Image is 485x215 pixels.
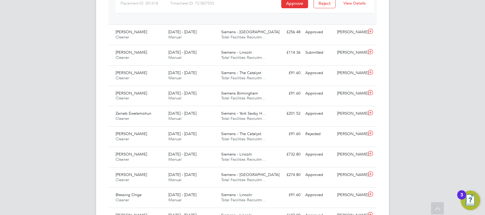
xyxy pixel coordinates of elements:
div: Approved [303,109,335,119]
span: Zainab Ewelamohun [116,111,151,116]
span: Cleaner [116,95,129,101]
div: Approved [303,88,335,99]
div: [PERSON_NAME] [335,109,366,119]
span: [DATE] - [DATE] [168,192,196,197]
span: Total Facilities Recruitm… [221,157,266,162]
span: Cleaner [116,116,129,121]
div: [PERSON_NAME] [335,68,366,78]
span: Total Facilities Recruitm… [221,75,266,81]
div: 3 [460,195,463,203]
span: [DATE] - [DATE] [168,111,196,116]
span: Manual [168,177,181,182]
span: Manual [168,34,181,40]
div: [PERSON_NAME] [335,48,366,58]
div: £732.80 [271,149,303,159]
span: Siemens - [GEOGRAPHIC_DATA] [221,29,279,34]
div: £114.36 [271,48,303,58]
span: Total Facilities Recruitm… [221,177,266,182]
span: Cleaner [116,136,129,142]
span: Siemens - The Catalyst [221,70,261,75]
span: [PERSON_NAME] [116,29,147,34]
div: £91.60 [271,129,303,139]
span: Total Facilities Recruitm… [221,197,266,202]
div: [PERSON_NAME] [335,190,366,200]
span: Total Facilities Recruitm… [221,136,266,142]
div: Approved [303,149,335,159]
span: [PERSON_NAME] [116,152,147,157]
span: Manual [168,136,181,142]
span: Total Facilities Recruitm… [221,55,266,60]
span: [PERSON_NAME] [116,131,147,136]
span: [DATE] - [DATE] [168,172,196,177]
div: £256.48 [271,27,303,37]
button: Open Resource Center, 3 new notifications [461,191,480,210]
div: £91.60 [271,190,303,200]
div: Submitted [303,48,335,58]
div: £274.80 [271,170,303,180]
div: [PERSON_NAME] [335,129,366,139]
span: Siemens - Lincoln [221,152,252,157]
div: Approved [303,170,335,180]
div: £201.52 [271,109,303,119]
span: Cleaner [116,197,129,202]
a: View Details [343,1,366,6]
span: Siemens - [GEOGRAPHIC_DATA] [221,172,279,177]
span: [PERSON_NAME] [116,50,147,55]
div: £91.60 [271,68,303,78]
span: Manual [168,55,181,60]
span: Blessing Orige [116,192,142,197]
span: Cleaner [116,55,129,60]
span: Siemens - York Saxby H… [221,111,266,116]
div: [PERSON_NAME] [335,149,366,159]
span: Total Facilities Recruitm… [221,116,266,121]
span: Cleaner [116,177,129,182]
div: [PERSON_NAME] [335,170,366,180]
span: Cleaner [116,34,129,40]
span: Cleaner [116,75,129,81]
span: [PERSON_NAME] [116,70,147,75]
span: [DATE] - [DATE] [168,91,196,96]
span: [PERSON_NAME] [116,91,147,96]
span: Siemens - Lincoln [221,50,252,55]
span: Total Facilities Recruitm… [221,34,266,40]
span: Total Facilities Recruitm… [221,95,266,101]
div: £91.60 [271,88,303,99]
span: [DATE] - [DATE] [168,152,196,157]
span: Cleaner [116,157,129,162]
span: [DATE] - [DATE] [168,70,196,75]
span: Manual [168,95,181,101]
span: Siemens Birmingham [221,91,258,96]
div: Approved [303,68,335,78]
span: [DATE] - [DATE] [168,50,196,55]
span: [DATE] - [DATE] [168,131,196,136]
div: [PERSON_NAME] [335,88,366,99]
span: [DATE] - [DATE] [168,29,196,34]
span: Manual [168,75,181,81]
span: [PERSON_NAME] [116,172,147,177]
div: Approved [303,27,335,37]
span: Manual [168,197,181,202]
span: Siemens - Lincoln [221,192,252,197]
span: Manual [168,116,181,121]
div: [PERSON_NAME] [335,27,366,37]
span: Manual [168,157,181,162]
div: Approved [303,190,335,200]
span: Siemens - The Catalyst [221,131,261,136]
div: Rejected [303,129,335,139]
